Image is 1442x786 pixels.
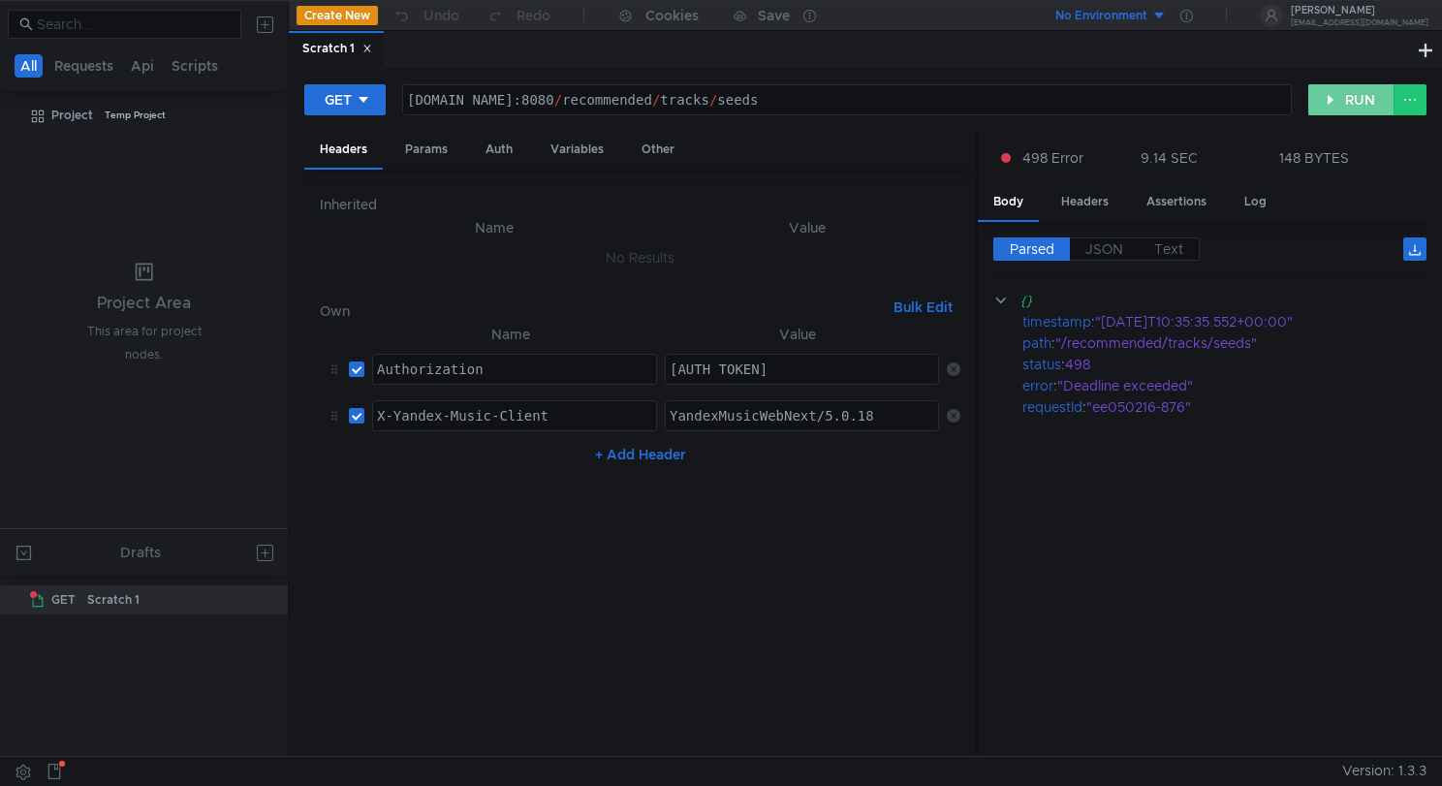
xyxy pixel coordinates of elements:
[1022,375,1053,396] div: error
[1141,149,1198,167] div: 9.14 SEC
[587,443,694,466] button: + Add Header
[390,132,463,168] div: Params
[87,585,140,614] div: Scratch 1
[1055,332,1401,354] div: "/recommended/tracks/seeds"
[1022,332,1051,354] div: path
[15,54,43,78] button: All
[304,132,383,170] div: Headers
[657,323,939,346] th: Value
[320,193,959,216] h6: Inherited
[423,4,459,27] div: Undo
[1022,311,1091,332] div: timestamp
[335,216,653,239] th: Name
[1291,6,1428,16] div: [PERSON_NAME]
[1279,149,1349,167] div: 148 BYTES
[364,323,657,346] th: Name
[1095,311,1404,332] div: "[DATE]T10:35:35.552+00:00"
[886,296,960,319] button: Bulk Edit
[1022,396,1426,418] div: :
[1046,184,1124,220] div: Headers
[1085,240,1123,258] span: JSON
[1308,84,1395,115] button: RUN
[1057,375,1402,396] div: "Deadline exceeded"
[1022,354,1426,375] div: :
[626,132,690,168] div: Other
[1022,332,1426,354] div: :
[325,89,352,110] div: GET
[473,1,564,30] button: Redo
[125,54,160,78] button: Api
[758,9,790,22] div: Save
[1086,396,1404,418] div: "ee050216-876"
[48,54,119,78] button: Requests
[1291,19,1428,26] div: [EMAIL_ADDRESS][DOMAIN_NAME]
[297,6,378,25] button: Create New
[304,84,386,115] button: GET
[1154,240,1183,258] span: Text
[645,4,699,27] div: Cookies
[1022,375,1426,396] div: :
[1022,147,1083,169] span: 498 Error
[302,39,372,59] div: Scratch 1
[978,184,1039,222] div: Body
[470,132,528,168] div: Auth
[1020,290,1399,311] div: {}
[606,249,674,267] nz-embed-empty: No Results
[166,54,224,78] button: Scripts
[105,101,166,130] div: Temp Project
[653,216,959,239] th: Value
[1010,240,1054,258] span: Parsed
[517,4,550,27] div: Redo
[1131,184,1222,220] div: Assertions
[51,585,76,614] span: GET
[1022,396,1082,418] div: requestId
[1022,354,1061,375] div: status
[1229,184,1282,220] div: Log
[535,132,619,168] div: Variables
[1055,7,1147,25] div: No Environment
[120,541,161,564] div: Drafts
[37,14,230,35] input: Search...
[320,299,885,323] h6: Own
[1342,757,1426,785] span: Version: 1.3.3
[1022,311,1426,332] div: :
[1065,354,1402,375] div: 498
[51,101,93,130] div: Project
[378,1,473,30] button: Undo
